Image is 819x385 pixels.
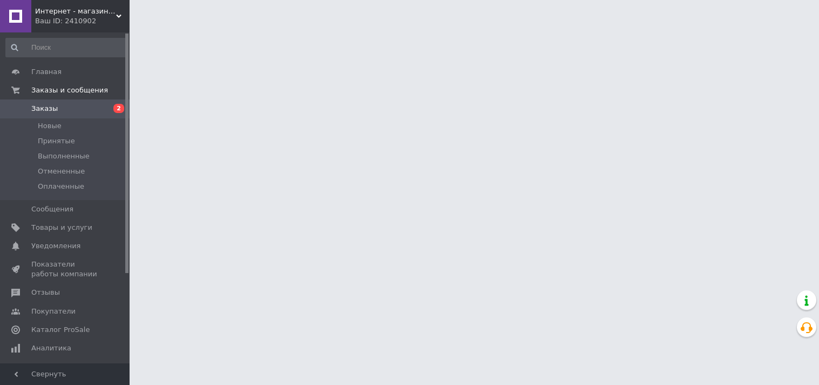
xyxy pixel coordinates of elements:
span: Товары и услуги [31,223,92,233]
span: Новые [38,121,62,131]
span: Заказы и сообщения [31,85,108,95]
span: Инструменты вебмастера и SEO [31,362,100,381]
span: Главная [31,67,62,77]
span: Сообщения [31,204,73,214]
span: Отмененные [38,167,85,176]
span: Заказы [31,104,58,114]
span: Каталог ProSale [31,325,90,335]
span: Отзывы [31,288,60,297]
span: 2 [113,104,124,113]
span: Интернет - магазин автозапчастей "Руслан Авто" ruslanavto.com.ua [35,6,116,16]
span: Принятые [38,136,75,146]
input: Поиск [5,38,127,57]
span: Оплаченные [38,182,84,191]
div: Ваш ID: 2410902 [35,16,130,26]
span: Аналитика [31,343,71,353]
span: Выполненные [38,151,90,161]
span: Показатели работы компании [31,260,100,279]
span: Покупатели [31,307,76,316]
span: Уведомления [31,241,80,251]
